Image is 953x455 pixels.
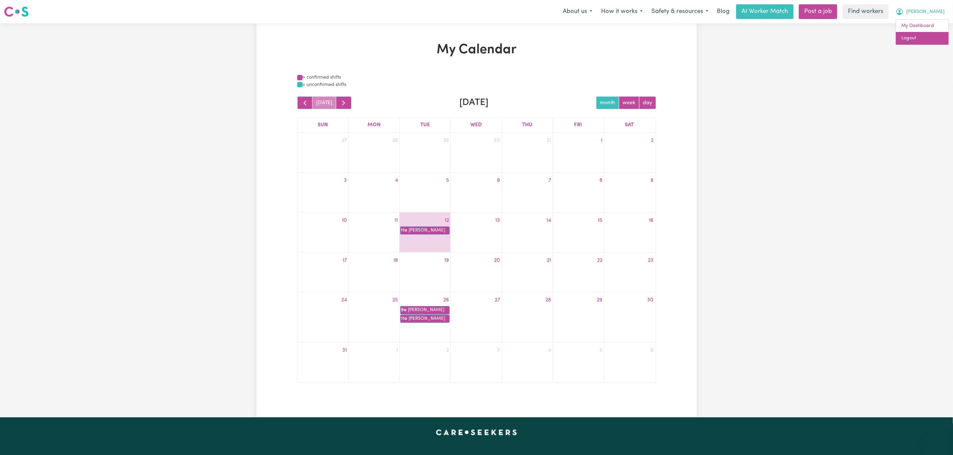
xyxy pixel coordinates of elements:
[401,315,407,322] div: 11a
[545,135,553,146] a: July 31, 2025
[341,215,348,226] a: August 10, 2025
[297,81,656,89] div: = unconfirmed shifts
[297,74,656,81] div: = confirmed shifts
[553,342,604,382] td: September 5, 2025
[391,135,399,146] a: July 28, 2025
[400,252,451,292] td: August 19, 2025
[298,292,349,342] td: August 24, 2025
[546,255,553,266] a: August 21, 2025
[400,212,451,252] td: August 12, 2025
[553,252,604,292] td: August 22, 2025
[349,133,400,172] td: July 28, 2025
[400,133,451,172] td: July 29, 2025
[896,20,949,32] a: My Dashboard
[343,175,348,186] a: August 3, 2025
[604,342,655,382] td: September 6, 2025
[401,306,407,314] div: 9a
[502,133,553,172] td: July 31, 2025
[391,295,399,305] a: August 25, 2025
[598,175,604,186] a: August 8, 2025
[451,133,502,172] td: July 30, 2025
[400,292,451,342] td: August 26, 2025
[494,295,502,305] a: August 27, 2025
[392,255,399,266] a: August 18, 2025
[442,135,450,146] a: July 29, 2025
[713,4,734,19] a: Blog
[349,342,400,382] td: September 1, 2025
[649,345,655,356] a: September 6, 2025
[595,295,604,305] a: August 29, 2025
[459,97,488,109] h2: [DATE]
[298,342,349,382] td: August 31, 2025
[297,96,313,109] button: Previous month
[451,172,502,212] td: August 6, 2025
[596,255,604,266] a: August 22, 2025
[451,212,502,252] td: August 13, 2025
[496,345,502,356] a: September 3, 2025
[408,315,445,322] div: [PERSON_NAME]
[547,345,553,356] a: September 4, 2025
[494,215,502,226] a: August 13, 2025
[340,135,348,146] a: July 27, 2025
[445,345,450,356] a: September 2, 2025
[648,215,655,226] a: August 16, 2025
[393,215,399,226] a: August 11, 2025
[419,120,431,130] a: Tuesday
[297,75,303,80] span: Pink blocks
[599,135,604,146] a: August 1, 2025
[553,133,604,172] td: August 1, 2025
[451,342,502,382] td: September 3, 2025
[340,295,348,305] a: August 24, 2025
[619,96,639,109] button: week
[298,172,349,212] td: August 3, 2025
[639,96,656,109] button: day
[896,19,949,45] div: My Account
[502,292,553,342] td: August 28, 2025
[469,120,483,130] a: Wednesday
[597,5,647,19] button: How it works
[445,175,450,186] a: August 5, 2025
[545,215,553,226] a: August 14, 2025
[443,255,450,266] a: August 19, 2025
[4,6,29,18] img: Careseekers logo
[926,428,948,450] iframe: Button to launch messaging window, conversation in progress
[394,175,399,186] a: August 4, 2025
[443,215,450,226] a: August 12, 2025
[547,175,553,186] a: August 7, 2025
[502,212,553,252] td: August 14, 2025
[451,252,502,292] td: August 20, 2025
[366,120,382,130] a: Monday
[442,295,450,305] a: August 26, 2025
[906,8,945,16] span: [PERSON_NAME]
[297,82,303,87] span: Aqua blocks
[395,345,399,356] a: September 1, 2025
[647,255,655,266] a: August 23, 2025
[553,292,604,342] td: August 29, 2025
[400,172,451,212] td: August 5, 2025
[4,4,29,19] a: Careseekers logo
[843,4,889,19] a: Find workers
[493,255,502,266] a: August 20, 2025
[736,4,794,19] a: AI Worker Match
[553,172,604,212] td: August 8, 2025
[624,120,635,130] a: Saturday
[604,292,655,342] td: August 30, 2025
[553,212,604,252] td: August 15, 2025
[408,306,445,314] div: [PERSON_NAME]
[408,227,445,234] div: [PERSON_NAME]
[604,133,655,172] td: August 2, 2025
[596,215,604,226] a: August 15, 2025
[502,252,553,292] td: August 21, 2025
[896,32,949,45] a: Logout
[799,4,837,19] a: Post a job
[496,175,502,186] a: August 6, 2025
[650,135,655,146] a: August 2, 2025
[558,5,597,19] button: About us
[647,5,713,19] button: Safety & resources
[646,295,655,305] a: August 30, 2025
[573,120,584,130] a: Friday
[502,172,553,212] td: August 7, 2025
[298,133,349,172] td: July 27, 2025
[493,135,502,146] a: July 30, 2025
[436,429,517,435] a: Careseekers home page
